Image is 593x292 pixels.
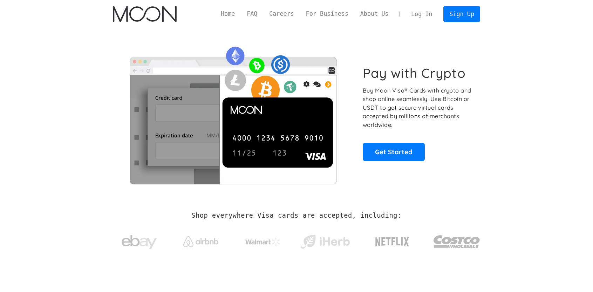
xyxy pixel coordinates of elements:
a: Netflix [361,226,424,254]
img: Moon Logo [113,6,176,22]
a: Log In [405,6,438,22]
a: Home [215,9,241,18]
p: Buy Moon Visa® Cards with crypto and shop online seamlessly! Use Bitcoin or USDT to get secure vi... [363,86,472,129]
img: Netflix [375,233,410,251]
a: About Us [354,9,395,18]
img: Walmart [245,238,280,246]
h2: Shop everywhere Visa cards are accepted, including: [191,212,401,219]
a: home [113,6,176,22]
a: ebay [113,224,165,257]
a: FAQ [241,9,263,18]
img: iHerb [299,233,351,251]
img: Airbnb [183,236,218,247]
a: Costco [433,222,480,258]
a: Sign Up [443,6,480,22]
a: Careers [263,9,300,18]
h1: Pay with Crypto [363,65,466,81]
a: iHerb [299,226,351,254]
a: Get Started [363,143,425,161]
a: For Business [300,9,354,18]
img: Costco [433,229,480,255]
a: Walmart [237,231,289,250]
a: Airbnb [175,229,227,251]
img: ebay [122,231,157,253]
img: Moon Cards let you spend your crypto anywhere Visa is accepted. [113,42,353,184]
